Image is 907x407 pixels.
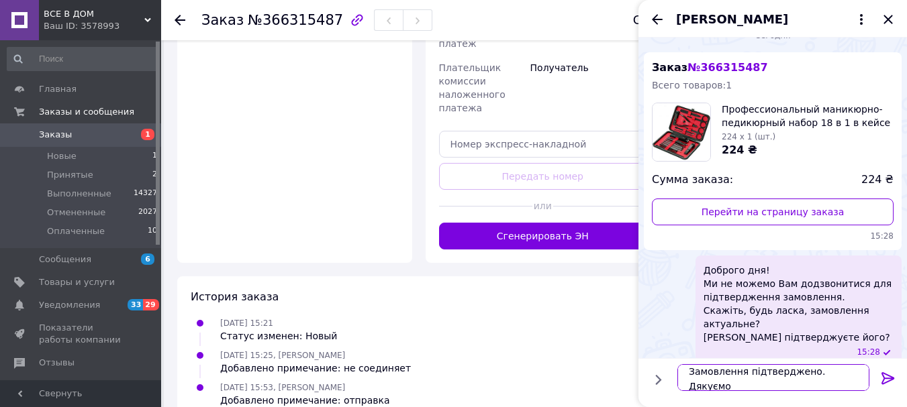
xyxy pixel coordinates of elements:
span: №366315487 [248,12,343,28]
div: Статус заказа [633,13,723,27]
span: [DATE] 15:25, [PERSON_NAME] [220,351,345,360]
span: Заказы и сообщения [39,106,134,118]
span: № 366315487 [687,61,767,74]
span: 6 [141,253,154,265]
textarea: Замовлення підтверджено. Дякуємо [677,364,869,391]
span: 224 ₴ [722,143,757,156]
div: Добавлено примечание: не соединяет [220,361,411,375]
span: Профессиональный маникюрно-педикюрный набор 18 в 1 в кейсе [722,103,894,129]
div: Ваш ID: 3578993 [44,20,161,32]
span: [PERSON_NAME] [676,11,788,28]
span: 2027 [138,207,157,219]
span: 10 [148,225,157,237]
span: 15:28 12.10.2025 [857,347,880,358]
span: 14327 [134,188,157,200]
span: 15:28 12.10.2025 [652,231,894,242]
span: Оплаченные [47,225,105,237]
span: Выполненные [47,188,111,200]
button: Назад [649,11,665,27]
input: Номер экспресс-накладной [439,131,647,158]
button: Показать кнопки [649,371,667,388]
span: Сообщения [39,253,91,266]
span: Комиссия за наложенный платёж [439,11,503,49]
a: Перейти на страницу заказа [652,198,894,225]
div: Получатель [528,56,649,120]
span: 2 [152,169,157,181]
span: Уведомления [39,299,100,311]
span: Показатели работы компании [39,322,124,346]
span: 1 [141,129,154,140]
span: Сумма заказа: [652,172,733,188]
span: 224 ₴ [861,172,894,188]
span: Заказ [201,12,244,28]
span: Отмененные [47,207,105,219]
span: Товары и услуги [39,276,115,288]
span: 33 [128,299,143,310]
div: Добавлено примечание: отправка [220,394,390,407]
input: Поиск [7,47,158,71]
button: [PERSON_NAME] [676,11,869,28]
div: Вернуться назад [175,13,185,27]
button: Закрыть [880,11,896,27]
span: 224 x 1 (шт.) [722,132,775,141]
div: Статус изменен: Новый [220,329,337,343]
span: Принятые [47,169,93,181]
span: Отзывы [39,357,75,369]
span: [DATE] 15:21 [220,318,273,328]
span: Заказы [39,129,72,141]
span: Главная [39,83,77,95]
span: 1 [152,150,157,162]
span: Доброго дня! Ми не можемо Вам додзвонитися для підтвердження замовлення. Скажіть, будь ласка, зам... [704,264,894,344]
span: Новые [47,150,77,162]
span: История заказа [191,290,279,303]
button: Сгенерировать ЭН [439,223,647,249]
span: [DATE] 15:53, [PERSON_NAME] [220,383,345,392]
span: Всего товаров: 1 [652,80,732,91]
span: 29 [143,299,158,310]
img: 3315595371_w200_h200_professionalnyj-manikyurno-pedikyurnyj-nabor.jpg [653,103,710,161]
span: ВСЕ В ДОМ [44,8,144,20]
span: Плательщик комиссии наложенного платежа [439,62,506,113]
span: или [532,199,553,213]
span: Заказ [652,61,768,74]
